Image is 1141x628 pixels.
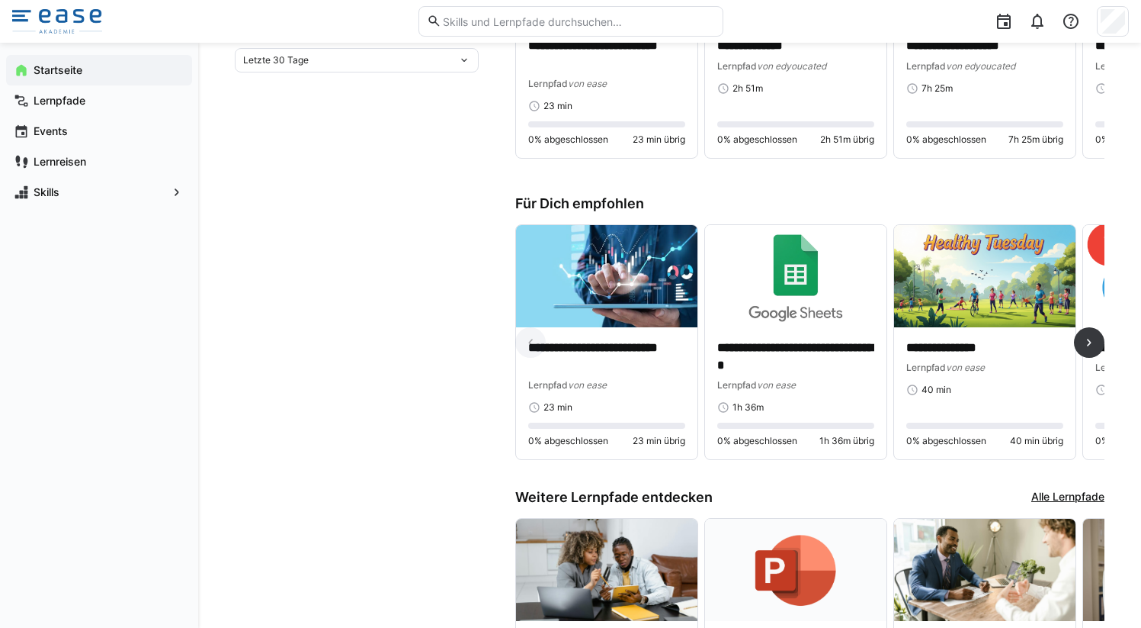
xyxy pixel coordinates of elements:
img: image [516,519,697,621]
span: 40 min übrig [1010,435,1063,447]
span: Lernpfad [906,362,946,373]
span: 7h 25m [921,82,953,95]
span: 1h 36m übrig [819,435,874,447]
span: Lernpfad [717,379,757,391]
span: Lernpfad [906,60,946,72]
span: 2h 51m [732,82,763,95]
span: 23 min übrig [633,134,685,146]
span: 23 min [543,401,572,414]
span: 23 min übrig [633,435,685,447]
input: Skills und Lernpfade durchsuchen… [441,14,714,28]
span: Lernpfad [1095,362,1135,373]
span: 0% abgeschlossen [717,134,797,146]
span: Lernpfad [1095,60,1135,72]
span: 0% abgeschlossen [906,134,986,146]
img: image [894,519,1075,621]
span: 1h 36m [732,401,764,414]
span: Letzte 30 Tage [243,54,309,66]
img: image [705,519,886,621]
h3: Weitere Lernpfade entdecken [515,489,713,506]
span: Lernpfad [528,78,568,89]
img: image [516,225,697,327]
span: 40 min [921,384,951,396]
a: Alle Lernpfade [1031,489,1104,506]
img: image [894,225,1075,327]
img: image [705,225,886,327]
span: von edyoucated [946,60,1015,72]
span: Lernpfad [528,379,568,391]
span: von ease [568,379,607,391]
span: 23 min [543,100,572,112]
span: von ease [568,78,607,89]
span: 0% abgeschlossen [717,435,797,447]
span: 0% abgeschlossen [528,435,608,447]
span: Lernpfad [717,60,757,72]
span: von ease [757,379,796,391]
span: 2h 51m übrig [820,134,874,146]
h3: Für Dich empfohlen [515,195,1104,212]
span: von edyoucated [757,60,826,72]
span: 0% abgeschlossen [528,134,608,146]
span: 0% abgeschlossen [906,435,986,447]
span: von ease [946,362,985,373]
span: 7h 25m übrig [1008,134,1063,146]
